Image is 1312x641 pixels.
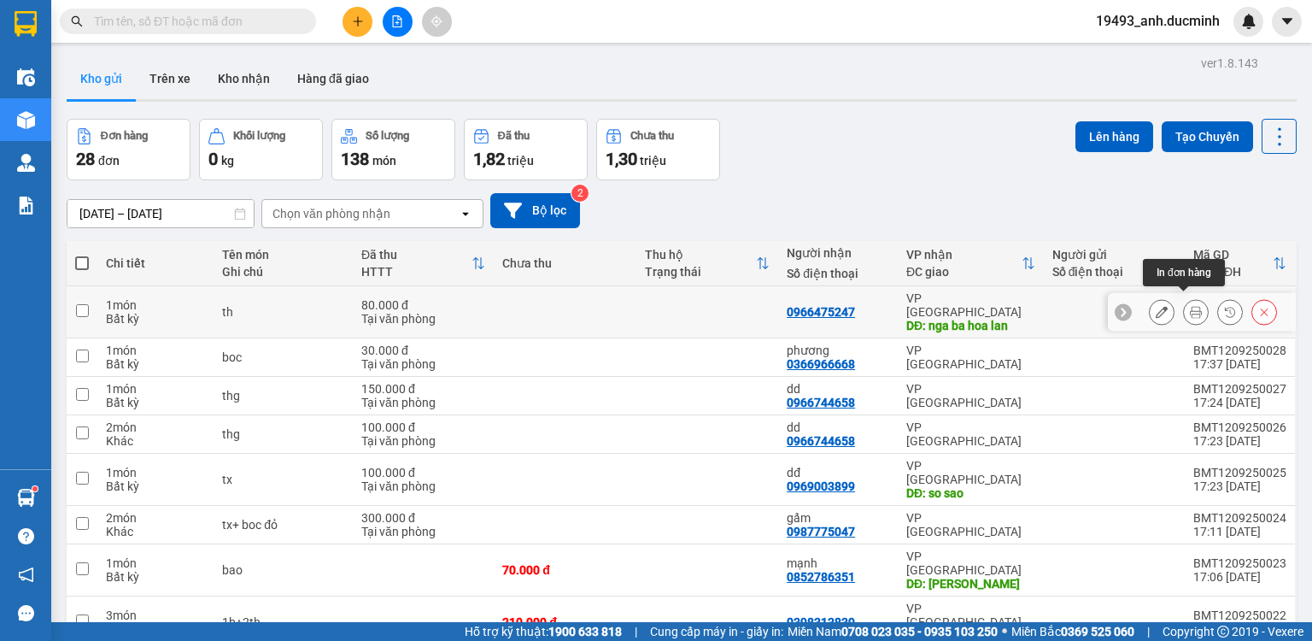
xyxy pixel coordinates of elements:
div: 0987775047 [787,525,855,538]
div: BMT1209250023 [1193,556,1286,570]
img: logo-vxr [15,11,37,37]
div: Tên món [222,248,344,262]
div: 0966744658 [787,396,855,409]
div: VP [GEOGRAPHIC_DATA] [906,420,1035,448]
div: Tại văn phòng [361,396,485,409]
button: caret-down [1272,7,1302,37]
span: search [71,15,83,27]
div: mạnh [787,556,889,570]
img: icon-new-feature [1241,14,1256,29]
div: DĐ: so sao [906,486,1035,500]
div: th [222,305,344,319]
div: tx+ boc đỏ [222,518,344,532]
span: | [1147,622,1150,641]
span: 28 [76,149,95,169]
div: Tại văn phòng [361,479,485,493]
svg: open [459,207,472,221]
span: món [372,154,396,168]
div: VP [GEOGRAPHIC_DATA] [906,511,1035,538]
div: 0398313839 [787,615,855,629]
button: Đơn hàng28đơn [67,119,190,180]
button: Bộ lọc [490,193,580,228]
div: 80.000 đ [361,298,485,312]
div: 2 món [106,420,205,434]
button: Tạo Chuyến [1162,121,1253,152]
div: 17:06 [DATE] [1193,570,1286,584]
button: Lên hàng [1075,121,1153,152]
span: message [18,605,34,621]
div: 3 món [106,609,205,622]
div: BMT1209250025 [1193,466,1286,479]
strong: 0708 023 035 - 0935 103 250 [841,625,998,638]
div: Ngày ĐH [1193,265,1273,279]
span: 1,30 [606,149,637,169]
div: 30.000 đ [361,344,485,357]
div: VP [GEOGRAPHIC_DATA] [906,382,1035,409]
div: HTTT [361,265,471,279]
span: kg [221,154,234,168]
div: thg [222,427,344,441]
div: thg [222,389,344,403]
th: Toggle SortBy [353,241,494,286]
img: warehouse-icon [17,489,35,507]
strong: 0369 525 060 [1061,625,1134,638]
div: Đơn hàng [101,130,148,142]
div: Thu hộ [645,248,756,262]
button: Đã thu1,82 triệu [464,119,588,180]
div: VP [GEOGRAPHIC_DATA] [906,291,1035,319]
div: Số lượng [366,130,409,142]
div: Tại văn phòng [361,357,485,371]
div: 300.000 đ [361,511,485,525]
div: dđ [787,466,889,479]
div: VP [GEOGRAPHIC_DATA] [906,459,1035,486]
li: VP VP [GEOGRAPHIC_DATA] [118,73,227,129]
span: triệu [640,154,666,168]
span: copyright [1217,626,1229,638]
div: 17:11 [DATE] [1193,525,1286,538]
div: 1 món [106,382,205,396]
div: 0852786351 [787,570,855,584]
span: triệu [507,154,534,168]
div: Khác [106,525,205,538]
div: boc [222,350,344,364]
button: Kho nhận [204,58,284,99]
div: Tại văn phòng [361,434,485,448]
div: Sửa đơn hàng [1149,299,1174,325]
div: 0966744658 [787,434,855,448]
div: 1 món [106,556,205,570]
div: Người nhận [787,246,889,260]
div: dd [787,420,889,434]
div: Số điện thoại [1052,265,1176,279]
div: Bất kỳ [106,622,205,636]
div: Bất kỳ [106,312,205,326]
div: ver 1.8.143 [1201,54,1258,73]
span: đơn [98,154,120,168]
div: 150.000 đ [361,382,485,396]
span: question-circle [18,528,34,544]
span: Hỗ trợ kỹ thuật: [465,622,622,641]
div: Chưa thu [630,130,674,142]
div: 17:23 [DATE] [1193,434,1286,448]
button: Số lượng138món [331,119,455,180]
div: BMT1209250027 [1193,382,1286,396]
div: Đã thu [498,130,530,142]
div: 1 món [106,466,205,479]
div: In đơn hàng [1143,259,1225,286]
button: plus [343,7,372,37]
span: ⚪️ [1002,628,1007,635]
button: file-add [383,7,413,37]
div: 210.000 đ [502,615,627,629]
input: Tìm tên, số ĐT hoặc mã đơn [94,12,296,31]
div: 17:24 [DATE] [1193,396,1286,409]
div: BMT1209250028 [1193,344,1286,357]
div: Trạng thái [645,265,756,279]
div: 1b+2th [222,615,344,629]
div: Đã thu [361,248,471,262]
span: caret-down [1280,14,1295,29]
sup: 1 [32,486,38,491]
li: VP VP Buôn Mê Thuột [9,73,118,110]
div: Chọn văn phòng nhận [272,205,390,222]
div: dd [787,382,889,396]
div: Bất kỳ [106,479,205,493]
div: Tại văn phòng [361,525,485,538]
